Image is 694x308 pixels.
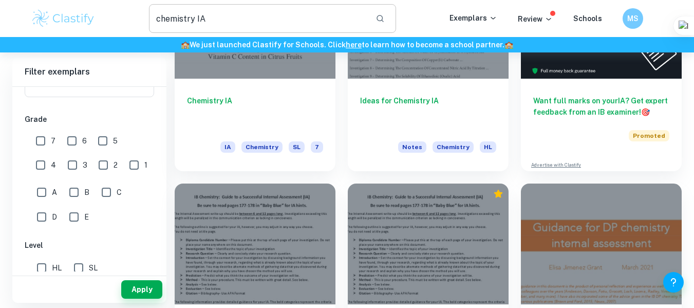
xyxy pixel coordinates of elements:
button: Apply [121,280,162,299]
span: Notes [398,141,426,153]
span: 7 [311,141,323,153]
span: 5 [113,135,118,147]
input: Search for any exemplars... [149,4,368,33]
a: Schools [573,14,602,23]
h6: We just launched Clastify for Schools. Click to learn how to become a school partner. [2,39,692,50]
img: Clastify logo [31,8,96,29]
div: Premium [493,189,503,199]
span: 🎯 [641,108,650,116]
a: Advertise with Clastify [531,161,581,169]
span: Chemistry [241,141,283,153]
span: B [84,187,89,198]
span: 6 [82,135,87,147]
h6: Filter exemplars [12,58,166,86]
span: 3 [83,159,87,171]
span: A [52,187,57,198]
span: 🏫 [504,41,513,49]
h6: MS [627,13,639,24]
span: 7 [51,135,55,147]
span: C [117,187,122,198]
h6: Want full marks on your IA ? Get expert feedback from an IB examiner! [533,95,669,118]
h6: Ideas for Chemistry IA [360,95,496,129]
span: IA [220,141,235,153]
a: here [346,41,362,49]
span: 1 [144,159,147,171]
span: 4 [51,159,56,171]
span: 🏫 [181,41,190,49]
span: SL [289,141,305,153]
h6: Level [25,240,154,251]
h6: Grade [25,114,154,125]
span: Promoted [629,130,669,141]
span: Chemistry [433,141,474,153]
span: HL [52,262,62,274]
span: 2 [114,159,118,171]
span: D [52,211,57,223]
span: SL [89,262,98,274]
p: Exemplars [449,12,497,24]
button: Help and Feedback [663,272,684,293]
h6: Chemistry IA [187,95,323,129]
p: Review [518,13,553,25]
span: E [84,211,89,223]
span: HL [480,141,496,153]
button: MS [623,8,643,29]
